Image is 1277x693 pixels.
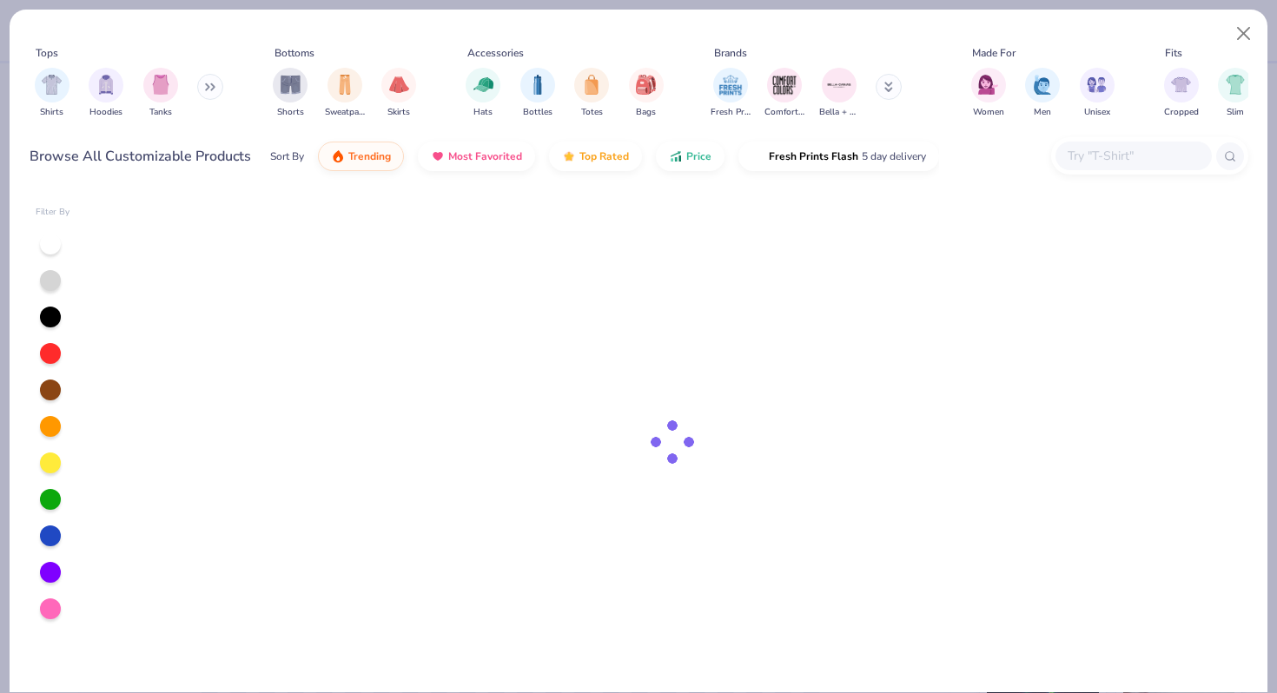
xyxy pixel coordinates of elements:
[714,45,747,61] div: Brands
[862,147,926,167] span: 5 day delivery
[528,75,547,95] img: Bottles Image
[771,72,797,98] img: Comfort Colors Image
[389,75,409,95] img: Skirts Image
[711,68,751,119] div: filter for Fresh Prints
[143,68,178,119] div: filter for Tanks
[636,106,656,119] span: Bags
[381,68,416,119] div: filter for Skirts
[523,106,552,119] span: Bottles
[431,149,445,163] img: most_fav.gif
[466,68,500,119] button: filter button
[473,75,493,95] img: Hats Image
[387,106,410,119] span: Skirts
[819,106,859,119] span: Bella + Canvas
[711,68,751,119] button: filter button
[582,75,601,95] img: Totes Image
[738,142,939,171] button: Fresh Prints Flash5 day delivery
[636,75,655,95] img: Bags Image
[1171,75,1191,95] img: Cropped Image
[325,68,365,119] button: filter button
[1087,75,1107,95] img: Unisex Image
[1226,75,1245,95] img: Slim Image
[35,68,69,119] button: filter button
[549,142,642,171] button: Top Rated
[978,75,998,95] img: Women Image
[711,106,751,119] span: Fresh Prints
[1164,106,1199,119] span: Cropped
[1227,106,1244,119] span: Slim
[151,75,170,95] img: Tanks Image
[30,146,251,167] div: Browse All Customizable Products
[89,68,123,119] div: filter for Hoodies
[325,68,365,119] div: filter for Sweatpants
[686,149,711,163] span: Price
[1080,68,1115,119] button: filter button
[273,68,308,119] button: filter button
[1164,68,1199,119] button: filter button
[149,106,172,119] span: Tanks
[1033,75,1052,95] img: Men Image
[574,68,609,119] button: filter button
[764,106,804,119] span: Comfort Colors
[42,75,62,95] img: Shirts Image
[36,45,58,61] div: Tops
[656,142,725,171] button: Price
[973,106,1004,119] span: Women
[96,75,116,95] img: Hoodies Image
[769,149,858,163] span: Fresh Prints Flash
[1080,68,1115,119] div: filter for Unisex
[1164,68,1199,119] div: filter for Cropped
[318,142,404,171] button: Trending
[381,68,416,119] button: filter button
[1025,68,1060,119] button: filter button
[335,75,354,95] img: Sweatpants Image
[1227,17,1260,50] button: Close
[331,149,345,163] img: trending.gif
[574,68,609,119] div: filter for Totes
[35,68,69,119] div: filter for Shirts
[764,68,804,119] div: filter for Comfort Colors
[819,68,859,119] div: filter for Bella + Canvas
[1066,146,1200,166] input: Try "T-Shirt"
[1165,45,1182,61] div: Fits
[143,68,178,119] button: filter button
[1218,68,1253,119] div: filter for Slim
[1084,106,1110,119] span: Unisex
[971,68,1006,119] button: filter button
[473,106,493,119] span: Hats
[629,68,664,119] div: filter for Bags
[972,45,1016,61] div: Made For
[1218,68,1253,119] button: filter button
[466,68,500,119] div: filter for Hats
[281,75,301,95] img: Shorts Image
[971,68,1006,119] div: filter for Women
[36,206,70,219] div: Filter By
[1034,106,1051,119] span: Men
[579,149,629,163] span: Top Rated
[275,45,314,61] div: Bottoms
[89,68,123,119] button: filter button
[751,149,765,163] img: flash.gif
[718,72,744,98] img: Fresh Prints Image
[40,106,63,119] span: Shirts
[1025,68,1060,119] div: filter for Men
[277,106,304,119] span: Shorts
[520,68,555,119] div: filter for Bottles
[581,106,603,119] span: Totes
[273,68,308,119] div: filter for Shorts
[348,149,391,163] span: Trending
[270,148,304,164] div: Sort By
[467,45,524,61] div: Accessories
[826,72,852,98] img: Bella + Canvas Image
[89,106,122,119] span: Hoodies
[764,68,804,119] button: filter button
[562,149,576,163] img: TopRated.gif
[520,68,555,119] button: filter button
[418,142,535,171] button: Most Favorited
[325,106,365,119] span: Sweatpants
[819,68,859,119] button: filter button
[629,68,664,119] button: filter button
[448,149,522,163] span: Most Favorited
